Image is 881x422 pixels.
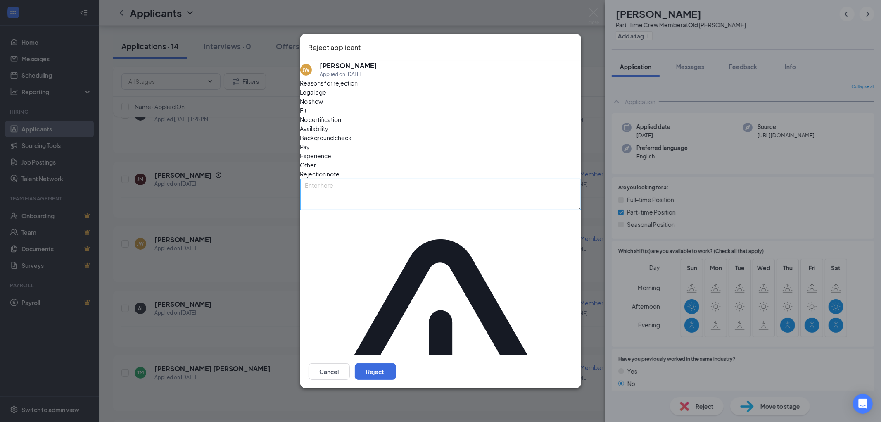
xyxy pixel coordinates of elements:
[302,67,309,74] div: JW
[300,142,310,151] span: Pay
[300,97,323,106] span: No show
[300,160,316,169] span: Other
[355,363,396,380] button: Reject
[300,124,329,133] span: Availability
[853,394,873,414] div: Open Intercom Messenger
[309,42,361,53] h3: Reject applicant
[320,61,378,70] h5: [PERSON_NAME]
[300,88,327,97] span: Legal age
[300,106,307,115] span: Fit
[309,363,350,380] button: Cancel
[320,70,378,79] div: Applied on [DATE]
[300,151,332,160] span: Experience
[300,115,342,124] span: No certification
[300,133,352,142] span: Background check
[300,170,340,178] span: Rejection note
[300,79,358,87] span: Reasons for rejection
